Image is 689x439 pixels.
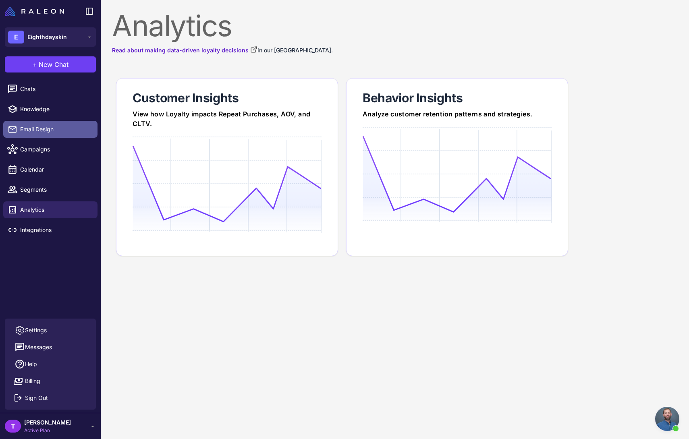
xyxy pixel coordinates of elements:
span: Knowledge [20,105,91,114]
span: in our [GEOGRAPHIC_DATA]. [257,47,333,54]
a: Knowledge [3,101,98,118]
a: Email Design [3,121,98,138]
a: Chats [3,81,98,97]
span: Integrations [20,226,91,234]
a: Integrations [3,222,98,238]
span: Billing [25,377,40,385]
span: [PERSON_NAME] [24,418,71,427]
span: Settings [25,326,47,335]
a: Calendar [3,161,98,178]
span: Active Plan [24,427,71,434]
span: Calendar [20,165,91,174]
div: Behavior Insights [363,90,552,106]
span: Email Design [20,125,91,134]
span: New Chat [39,60,68,69]
a: Help [8,356,93,373]
a: Customer InsightsView how Loyalty impacts Repeat Purchases, AOV, and CLTV. [116,78,338,256]
span: Chats [20,85,91,93]
a: Segments [3,181,98,198]
a: Campaigns [3,141,98,158]
span: Analytics [20,205,91,214]
button: EEighthdayskin [5,27,96,47]
img: Raleon Logo [5,6,64,16]
div: Analyze customer retention patterns and strategies. [363,109,552,119]
span: Campaigns [20,145,91,154]
span: Sign Out [25,393,48,402]
span: + [33,60,37,69]
span: Segments [20,185,91,194]
div: Customer Insights [133,90,322,106]
a: Open chat [655,407,679,431]
button: +New Chat [5,56,96,72]
div: T [5,420,21,433]
div: E [8,31,24,43]
div: Analytics [112,11,678,40]
button: Messages [8,339,93,356]
a: Read about making data-driven loyalty decisions [112,46,257,55]
div: View how Loyalty impacts Repeat Purchases, AOV, and CLTV. [133,109,322,128]
span: Eighthdayskin [27,33,67,41]
span: Messages [25,343,52,352]
span: Help [25,360,37,369]
a: Behavior InsightsAnalyze customer retention patterns and strategies. [346,78,568,256]
button: Sign Out [8,389,93,406]
a: Analytics [3,201,98,218]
